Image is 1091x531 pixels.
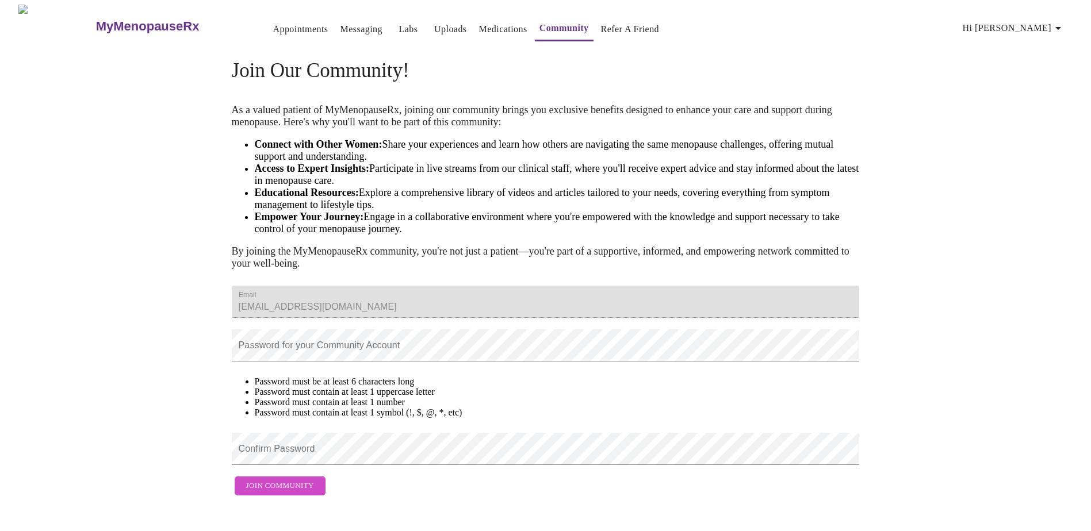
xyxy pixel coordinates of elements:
[255,387,860,397] li: Password must contain at least 1 uppercase letter
[268,18,332,41] button: Appointments
[94,6,245,47] a: MyMenopauseRx
[434,21,467,37] a: Uploads
[479,21,527,37] a: Medications
[273,21,328,37] a: Appointments
[474,18,532,41] button: Medications
[255,211,364,222] strong: Empower Your Journey:
[18,5,94,48] img: MyMenopauseRx Logo
[232,104,860,128] p: As a valued patient of MyMenopauseRx, joining our community brings you exclusive benefits designe...
[596,18,664,41] button: Refer a Friend
[430,18,472,41] button: Uploads
[390,18,427,41] button: Labs
[255,163,860,187] li: Participate in live streams from our clinical staff, where you'll receive expert advice and stay ...
[255,163,370,174] strong: Access to Expert Insights:
[232,245,860,270] p: By joining the MyMenopauseRx community, you're not just a patient—you're part of a supportive, in...
[255,397,860,407] li: Password must contain at least 1 number
[235,476,326,495] button: Join Community
[255,376,860,387] li: Password must be at least 6 characters long
[232,59,860,82] h4: Join Our Community!
[601,21,660,37] a: Refer a Friend
[535,17,594,41] button: Community
[96,19,200,34] h3: MyMenopauseRx
[255,187,359,198] strong: Educational Resources:
[255,211,860,235] li: Engage in a collaborative environment where you're empowered with the knowledge and support neces...
[963,20,1065,36] span: Hi [PERSON_NAME]
[246,479,314,492] span: Join Community
[958,17,1070,40] button: Hi [PERSON_NAME]
[340,21,382,37] a: Messaging
[255,138,382,150] strong: Connect with Other Women:
[336,18,387,41] button: Messaging
[255,138,860,163] li: Share your experiences and learn how others are navigating the same menopause challenges, offerin...
[255,407,860,418] li: Password must contain at least 1 symbol (!, $, @, *, etc)
[539,20,589,36] a: Community
[255,187,860,211] li: Explore a comprehensive library of videos and articles tailored to your needs, covering everythin...
[399,21,418,37] a: Labs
